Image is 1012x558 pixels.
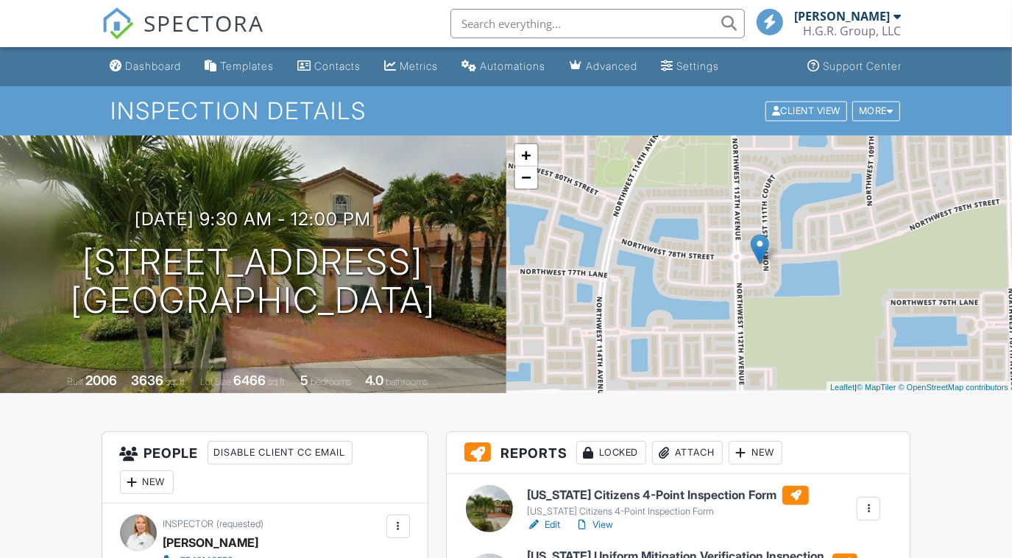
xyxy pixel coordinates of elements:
[400,60,439,72] div: Metrics
[365,372,383,388] div: 4.0
[481,60,546,72] div: Automations
[576,441,646,465] div: Locked
[379,53,445,80] a: Metrics
[163,518,214,529] span: Inspector
[300,372,308,388] div: 5
[852,101,900,121] div: More
[764,105,851,116] a: Client View
[515,144,537,166] a: Zoom in
[102,432,428,504] h3: People
[217,518,264,529] span: (requested)
[804,24,902,38] div: H.G.R. Group, LLC
[200,376,231,387] span: Lot Size
[85,372,117,388] div: 2006
[386,376,428,387] span: bathrooms
[311,376,351,387] span: bedrooms
[765,101,847,121] div: Client View
[827,381,1012,394] div: |
[857,383,896,392] a: © MapTiler
[587,60,638,72] div: Advanced
[677,60,720,72] div: Settings
[447,432,910,474] h3: Reports
[131,372,163,388] div: 3636
[527,486,809,518] a: [US_STATE] Citizens 4-Point Inspection Form [US_STATE] Citizens 4-Point Inspection Form
[126,60,182,72] div: Dashboard
[564,53,644,80] a: Advanced
[456,53,552,80] a: Automations (Basic)
[135,209,371,229] h3: [DATE] 9:30 am - 12:00 pm
[292,53,367,80] a: Contacts
[102,7,134,40] img: The Best Home Inspection Software - Spectora
[268,376,286,387] span: sq.ft.
[802,53,908,80] a: Support Center
[102,20,265,51] a: SPECTORA
[71,243,436,321] h1: [STREET_ADDRESS] [GEOGRAPHIC_DATA]
[899,383,1008,392] a: © OpenStreetMap contributors
[105,53,188,80] a: Dashboard
[575,518,613,532] a: View
[315,60,361,72] div: Contacts
[120,470,174,494] div: New
[67,376,83,387] span: Built
[515,166,537,188] a: Zoom out
[221,60,275,72] div: Templates
[527,486,809,505] h6: [US_STATE] Citizens 4-Point Inspection Form
[527,518,560,532] a: Edit
[824,60,902,72] div: Support Center
[652,441,723,465] div: Attach
[208,441,353,465] div: Disable Client CC Email
[144,7,265,38] span: SPECTORA
[527,506,809,518] div: [US_STATE] Citizens 4-Point Inspection Form
[656,53,726,80] a: Settings
[729,441,782,465] div: New
[233,372,266,388] div: 6466
[163,531,259,554] div: [PERSON_NAME]
[166,376,186,387] span: sq. ft.
[830,383,854,392] a: Leaflet
[199,53,280,80] a: Templates
[795,9,891,24] div: [PERSON_NAME]
[110,98,901,124] h1: Inspection Details
[450,9,745,38] input: Search everything...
